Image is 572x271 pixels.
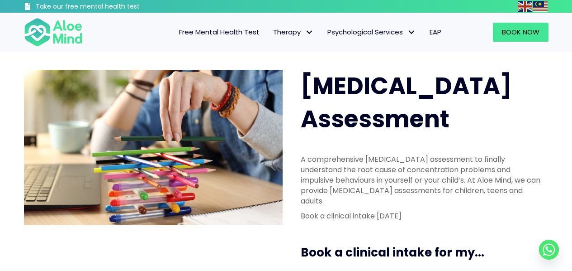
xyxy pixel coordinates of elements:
[430,27,441,37] span: EAP
[301,69,512,135] span: [MEDICAL_DATA] Assessment
[301,211,543,221] p: Book a clinical intake [DATE]
[24,70,283,225] img: ADHD photo
[518,1,533,11] a: English
[24,17,83,47] img: Aloe mind Logo
[405,26,418,39] span: Psychological Services: submenu
[533,1,548,12] img: ms
[539,240,559,260] a: Whatsapp
[502,27,539,37] span: Book Now
[303,26,316,39] span: Therapy: submenu
[327,27,416,37] span: Psychological Services
[172,23,266,42] a: Free Mental Health Test
[533,1,548,11] a: Malay
[423,23,448,42] a: EAP
[321,23,423,42] a: Psychological ServicesPsychological Services: submenu
[266,23,321,42] a: TherapyTherapy: submenu
[95,23,448,42] nav: Menu
[273,27,314,37] span: Therapy
[301,244,552,261] h3: Book a clinical intake for my...
[301,154,543,207] p: A comprehensive [MEDICAL_DATA] assessment to finally understand the root cause of concentration p...
[518,1,532,12] img: en
[24,2,188,13] a: Take our free mental health test
[179,27,260,37] span: Free Mental Health Test
[493,23,548,42] a: Book Now
[36,2,188,11] h3: Take our free mental health test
